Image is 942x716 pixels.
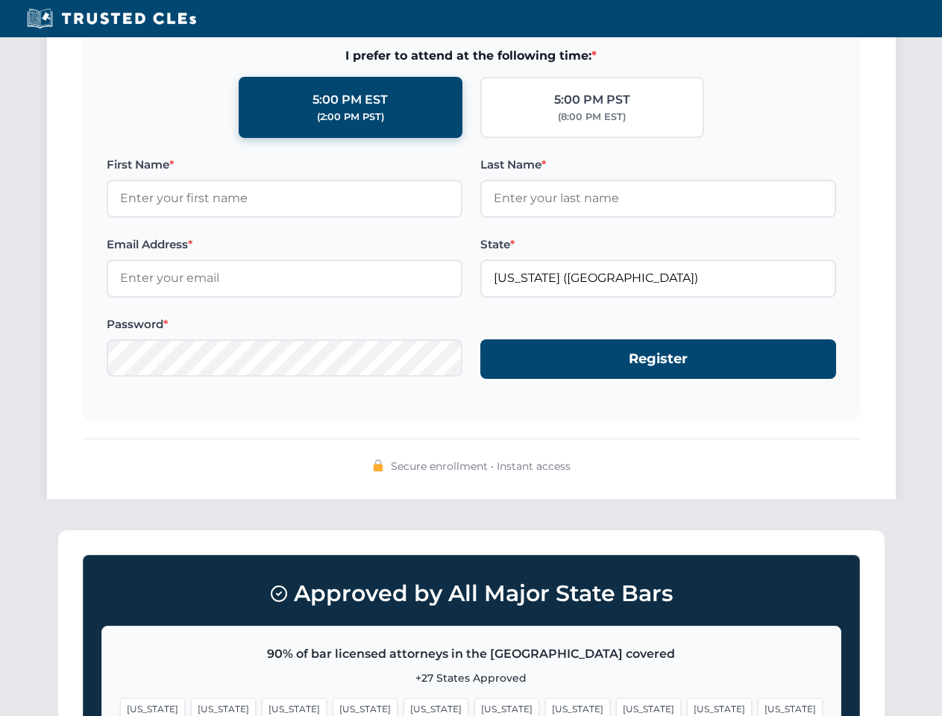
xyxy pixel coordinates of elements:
[107,46,836,66] span: I prefer to attend at the following time:
[480,156,836,174] label: Last Name
[107,236,462,254] label: Email Address
[107,156,462,174] label: First Name
[480,236,836,254] label: State
[107,315,462,333] label: Password
[317,110,384,125] div: (2:00 PM PST)
[107,180,462,217] input: Enter your first name
[554,90,630,110] div: 5:00 PM PST
[480,339,836,379] button: Register
[313,90,388,110] div: 5:00 PM EST
[391,458,571,474] span: Secure enrollment • Instant access
[120,644,823,664] p: 90% of bar licensed attorneys in the [GEOGRAPHIC_DATA] covered
[22,7,201,30] img: Trusted CLEs
[372,459,384,471] img: 🔒
[558,110,626,125] div: (8:00 PM EST)
[480,260,836,297] input: Florida (FL)
[120,670,823,686] p: +27 States Approved
[101,574,841,614] h3: Approved by All Major State Bars
[107,260,462,297] input: Enter your email
[480,180,836,217] input: Enter your last name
